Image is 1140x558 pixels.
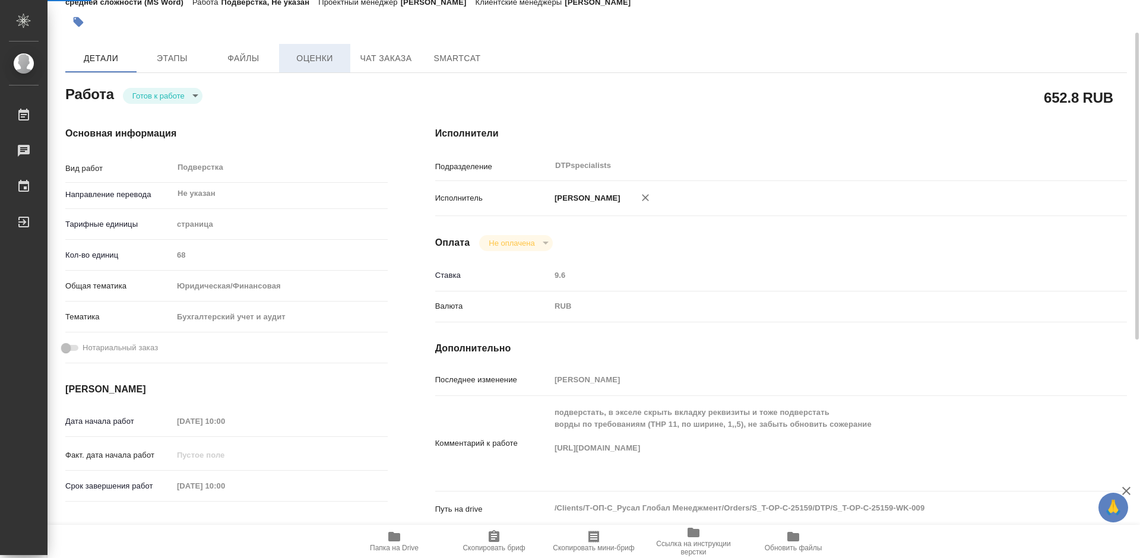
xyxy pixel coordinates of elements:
h2: Работа [65,83,114,104]
div: Бухгалтерский учет и аудит [173,307,388,327]
h4: Оплата [435,236,470,250]
button: Не оплачена [485,238,538,248]
button: Ссылка на инструкции верстки [644,525,743,558]
p: Последнее изменение [435,374,550,386]
p: Комментарий к работе [435,437,550,449]
p: [PERSON_NAME] [550,192,620,204]
p: Вид работ [65,163,173,175]
input: Пустое поле [173,523,277,540]
span: Папка на Drive [370,544,419,552]
h2: 652.8 RUB [1044,87,1113,107]
button: Скопировать мини-бриф [544,525,644,558]
h4: [PERSON_NAME] [65,382,388,397]
div: Готов к работе [123,88,202,104]
span: Скопировать мини-бриф [553,544,634,552]
p: Тарифные единицы [65,218,173,230]
h4: Основная информация [65,126,388,141]
p: Направление перевода [65,189,173,201]
span: Ссылка на инструкции верстки [651,540,736,556]
input: Пустое поле [173,446,277,464]
p: Валюта [435,300,550,312]
div: RUB [550,296,1069,316]
p: Ставка [435,270,550,281]
input: Пустое поле [550,267,1069,284]
button: Скопировать бриф [444,525,544,558]
div: страница [173,214,388,234]
button: 🙏 [1098,493,1128,522]
span: Нотариальный заказ [83,342,158,354]
span: Обновить файлы [765,544,822,552]
input: Пустое поле [550,371,1069,388]
div: Готов к работе [479,235,552,251]
input: Пустое поле [173,246,388,264]
p: Дата начала работ [65,416,173,427]
button: Удалить исполнителя [632,185,658,211]
textarea: /Clients/Т-ОП-С_Русал Глобал Менеджмент/Orders/S_T-OP-C-25159/DTP/S_T-OP-C-25159-WK-009 [550,498,1069,518]
span: Файлы [215,51,272,66]
p: Тематика [65,311,173,323]
h4: Дополнительно [435,341,1127,356]
p: Подразделение [435,161,550,173]
h4: Исполнители [435,126,1127,141]
span: Чат заказа [357,51,414,66]
div: Юридическая/Финансовая [173,276,388,296]
p: Путь на drive [435,503,550,515]
button: Добавить тэг [65,9,91,35]
input: Пустое поле [173,413,277,430]
p: Исполнитель [435,192,550,204]
span: 🙏 [1103,495,1123,520]
button: Папка на Drive [344,525,444,558]
button: Обновить файлы [743,525,843,558]
span: Детали [72,51,129,66]
span: Скопировать бриф [463,544,525,552]
p: Срок завершения работ [65,480,173,492]
textarea: подверстать, в экселе скрыть вкладку реквизиты и тоже подверстать ворды по требованиям (ТНР 11, п... [550,402,1069,482]
p: Общая тематика [65,280,173,292]
p: Факт. дата начала работ [65,449,173,461]
input: Пустое поле [173,477,277,494]
span: SmartCat [429,51,486,66]
span: Оценки [286,51,343,66]
button: Готов к работе [129,91,188,101]
p: Кол-во единиц [65,249,173,261]
span: Этапы [144,51,201,66]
